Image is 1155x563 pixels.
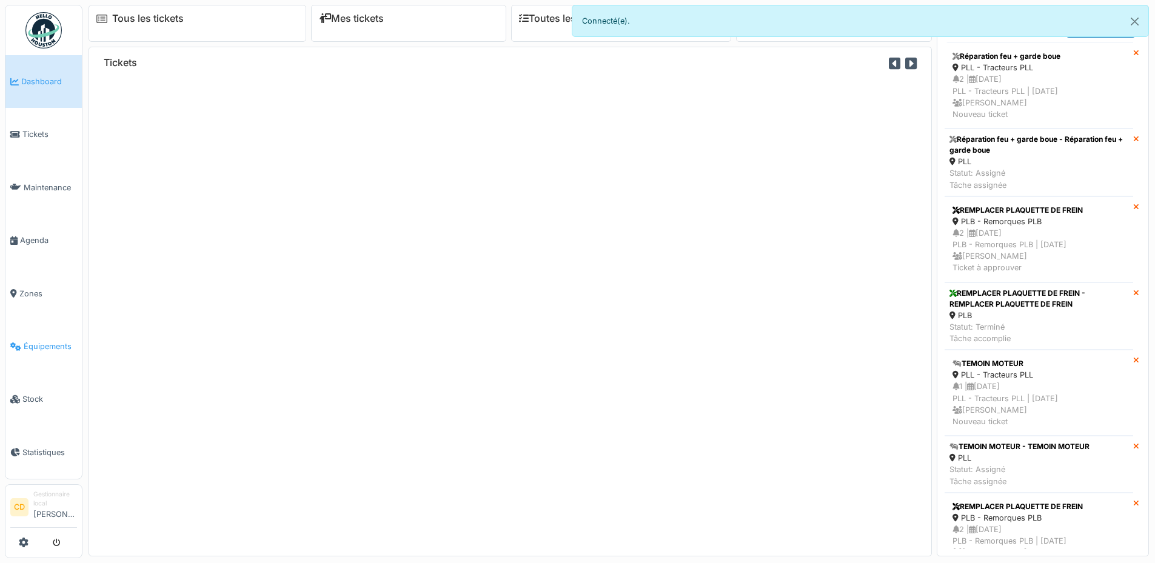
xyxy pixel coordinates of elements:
[20,235,77,246] span: Agenda
[5,373,82,425] a: Stock
[22,393,77,405] span: Stock
[5,161,82,214] a: Maintenance
[5,320,82,373] a: Équipements
[952,369,1125,381] div: PLL - Tracteurs PLL
[19,288,77,299] span: Zones
[24,341,77,352] span: Équipements
[949,167,1128,190] div: Statut: Assigné Tâche assignée
[952,216,1125,227] div: PLB - Remorques PLB
[952,205,1125,216] div: REMPLACER PLAQUETTE DE FREIN
[952,73,1125,120] div: 2 | [DATE] PLL - Tracteurs PLL | [DATE] [PERSON_NAME] Nouveau ticket
[10,490,77,528] a: CD Gestionnaire local[PERSON_NAME]
[949,452,1090,464] div: PLL
[949,134,1128,156] div: Réparation feu + garde boue - Réparation feu + garde boue
[952,501,1125,512] div: REMPLACER PLAQUETTE DE FREIN
[33,490,77,508] div: Gestionnaire local
[33,490,77,525] li: [PERSON_NAME]
[25,12,62,48] img: Badge_color-CXgf-gQk.svg
[952,227,1125,274] div: 2 | [DATE] PLB - Remorques PLB | [DATE] [PERSON_NAME] Ticket à approuver
[945,128,1133,196] a: Réparation feu + garde boue - Réparation feu + garde boue PLL Statut: AssignéTâche assignée
[952,381,1125,427] div: 1 | [DATE] PLL - Tracteurs PLL | [DATE] [PERSON_NAME] Nouveau ticket
[112,13,184,24] a: Tous les tickets
[945,42,1133,128] a: Réparation feu + garde boue PLL - Tracteurs PLL 2 |[DATE]PLL - Tracteurs PLL | [DATE] [PERSON_NAM...
[319,13,384,24] a: Mes tickets
[949,310,1128,321] div: PLB
[945,436,1133,493] a: TEMOIN MOTEUR - TEMOIN MOTEUR PLL Statut: AssignéTâche assignée
[949,321,1128,344] div: Statut: Terminé Tâche accomplie
[952,51,1125,62] div: Réparation feu + garde boue
[952,62,1125,73] div: PLL - Tracteurs PLL
[949,156,1128,167] div: PLL
[5,214,82,267] a: Agenda
[945,350,1133,436] a: TEMOIN MOTEUR PLL - Tracteurs PLL 1 |[DATE]PLL - Tracteurs PLL | [DATE] [PERSON_NAME]Nouveau ticket
[5,267,82,320] a: Zones
[952,512,1125,524] div: PLB - Remorques PLB
[24,182,77,193] span: Maintenance
[5,108,82,161] a: Tickets
[949,441,1090,452] div: TEMOIN MOTEUR - TEMOIN MOTEUR
[949,288,1128,310] div: REMPLACER PLAQUETTE DE FREIN - REMPLACER PLAQUETTE DE FREIN
[949,464,1090,487] div: Statut: Assigné Tâche assignée
[1121,5,1148,38] button: Close
[945,196,1133,282] a: REMPLACER PLAQUETTE DE FREIN PLB - Remorques PLB 2 |[DATE]PLB - Remorques PLB | [DATE] [PERSON_NA...
[22,447,77,458] span: Statistiques
[945,282,1133,350] a: REMPLACER PLAQUETTE DE FREIN - REMPLACER PLAQUETTE DE FREIN PLB Statut: TerminéTâche accomplie
[572,5,1150,37] div: Connecté(e).
[22,128,77,140] span: Tickets
[5,55,82,108] a: Dashboard
[104,57,137,68] h6: Tickets
[519,13,609,24] a: Toutes les tâches
[5,426,82,479] a: Statistiques
[21,76,77,87] span: Dashboard
[952,358,1125,369] div: TEMOIN MOTEUR
[10,498,28,516] li: CD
